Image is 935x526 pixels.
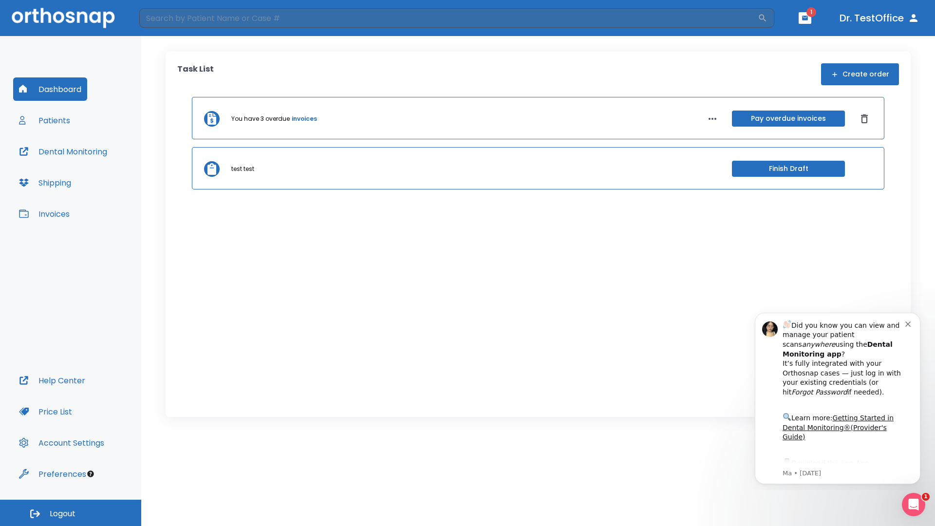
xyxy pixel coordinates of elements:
[50,508,75,519] span: Logout
[177,63,214,85] p: Task List
[139,8,758,28] input: Search by Patient Name or Case #
[42,165,165,174] p: Message from Ma, sent 7w ago
[821,63,899,85] button: Create order
[806,7,816,17] span: 1
[42,153,165,203] div: Download the app: | ​ Let us know if you need help getting started!
[857,111,872,127] button: Dismiss
[13,431,110,454] button: Account Settings
[13,77,87,101] button: Dashboard
[231,114,290,123] p: You have 3 overdue
[12,8,115,28] img: Orthosnap
[13,202,75,225] button: Invoices
[902,493,925,516] iframe: Intercom live chat
[292,114,317,123] a: invoices
[13,109,76,132] button: Patients
[165,15,173,23] button: Dismiss notification
[13,369,91,392] button: Help Center
[231,165,254,173] p: test test
[42,155,129,173] a: App Store
[732,111,845,127] button: Pay overdue invoices
[13,140,113,163] button: Dental Monitoring
[922,493,930,501] span: 1
[732,161,845,177] button: Finish Draft
[13,400,78,423] button: Price List
[13,171,77,194] button: Shipping
[740,304,935,490] iframe: Intercom notifications message
[86,470,95,478] div: Tooltip anchor
[13,462,92,486] button: Preferences
[836,9,923,27] button: Dr. TestOffice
